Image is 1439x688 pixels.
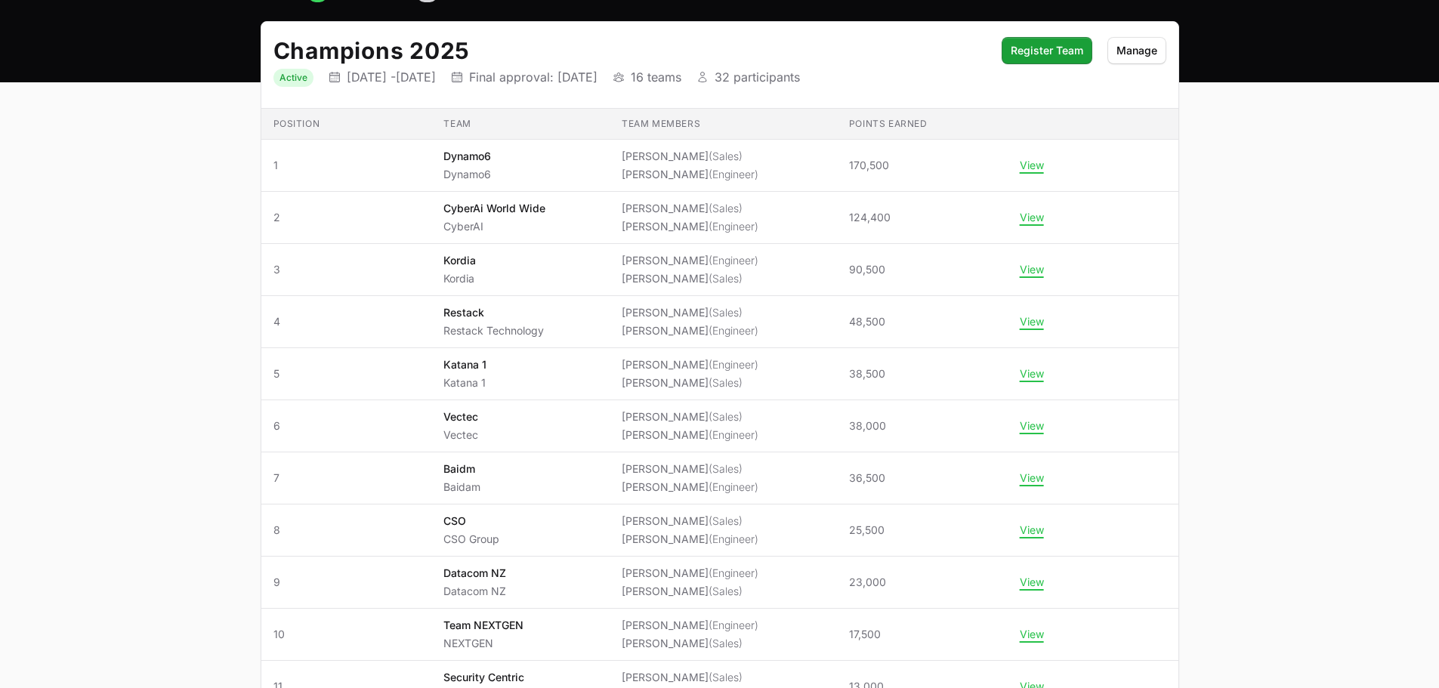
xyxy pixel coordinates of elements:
[1020,159,1044,172] button: View
[709,324,758,337] span: (Engineer)
[273,210,420,225] span: 2
[709,306,743,319] span: (Sales)
[273,262,420,277] span: 3
[622,532,758,547] li: [PERSON_NAME]
[443,323,544,338] p: Restack Technology
[709,220,758,233] span: (Engineer)
[622,357,758,372] li: [PERSON_NAME]
[1020,315,1044,329] button: View
[443,219,545,234] p: CyberAI
[1020,575,1044,589] button: View
[273,523,420,538] span: 8
[709,671,743,683] span: (Sales)
[709,566,758,579] span: (Engineer)
[709,410,743,423] span: (Sales)
[443,305,544,320] p: Restack
[622,566,758,581] li: [PERSON_NAME]
[709,254,758,267] span: (Engineer)
[709,202,743,214] span: (Sales)
[837,109,1008,140] th: Points earned
[631,69,681,85] p: 16 teams
[443,584,506,599] p: Datacom NZ
[273,37,987,64] h2: Champions 2025
[1020,523,1044,537] button: View
[622,323,758,338] li: [PERSON_NAME]
[443,532,499,547] p: CSO Group
[610,109,837,140] th: Team members
[622,670,758,685] li: [PERSON_NAME]
[849,470,885,486] span: 36,500
[709,637,743,649] span: (Sales)
[709,272,743,285] span: (Sales)
[443,618,523,633] p: Team NEXTGEN
[849,627,881,642] span: 17,500
[1011,42,1083,60] span: Register Team
[443,201,545,216] p: CyberAi World Wide
[443,375,486,390] p: Katana 1
[709,462,743,475] span: (Sales)
[709,480,758,493] span: (Engineer)
[443,461,480,477] p: Baidm
[1020,628,1044,641] button: View
[709,168,758,180] span: (Engineer)
[1020,263,1044,276] button: View
[622,461,758,477] li: [PERSON_NAME]
[849,210,891,225] span: 124,400
[273,470,420,486] span: 7
[1020,419,1044,433] button: View
[273,158,420,173] span: 1
[622,271,758,286] li: [PERSON_NAME]
[622,167,758,182] li: [PERSON_NAME]
[622,636,758,651] li: [PERSON_NAME]
[622,480,758,495] li: [PERSON_NAME]
[849,314,885,329] span: 48,500
[443,480,480,495] p: Baidam
[273,575,420,590] span: 9
[622,201,758,216] li: [PERSON_NAME]
[622,618,758,633] li: [PERSON_NAME]
[849,158,889,173] span: 170,500
[715,69,800,85] p: 32 participants
[443,427,478,443] p: Vectec
[622,514,758,529] li: [PERSON_NAME]
[709,376,743,389] span: (Sales)
[443,566,506,581] p: Datacom NZ
[709,150,743,162] span: (Sales)
[443,670,524,685] p: Security Centric
[622,584,758,599] li: [PERSON_NAME]
[622,253,758,268] li: [PERSON_NAME]
[849,366,885,381] span: 38,500
[261,109,432,140] th: Position
[443,514,499,529] p: CSO
[622,149,758,164] li: [PERSON_NAME]
[622,427,758,443] li: [PERSON_NAME]
[709,358,758,371] span: (Engineer)
[709,514,743,527] span: (Sales)
[347,69,436,85] p: [DATE] - [DATE]
[1116,42,1157,60] span: Manage
[709,428,758,441] span: (Engineer)
[273,627,420,642] span: 10
[622,375,758,390] li: [PERSON_NAME]
[1107,37,1166,64] button: Manage
[622,409,758,424] li: [PERSON_NAME]
[443,409,478,424] p: Vectec
[709,532,758,545] span: (Engineer)
[1020,211,1044,224] button: View
[443,149,491,164] p: Dynamo6
[273,418,420,433] span: 6
[273,314,420,329] span: 4
[443,636,523,651] p: NEXTGEN
[849,523,885,538] span: 25,500
[849,418,886,433] span: 38,000
[622,219,758,234] li: [PERSON_NAME]
[443,271,476,286] p: Kordia
[622,305,758,320] li: [PERSON_NAME]
[443,253,476,268] p: Kordia
[273,366,420,381] span: 5
[1020,471,1044,485] button: View
[443,167,491,182] p: Dynamo6
[431,109,610,140] th: Team
[443,357,486,372] p: Katana 1
[469,69,598,85] p: Final approval: [DATE]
